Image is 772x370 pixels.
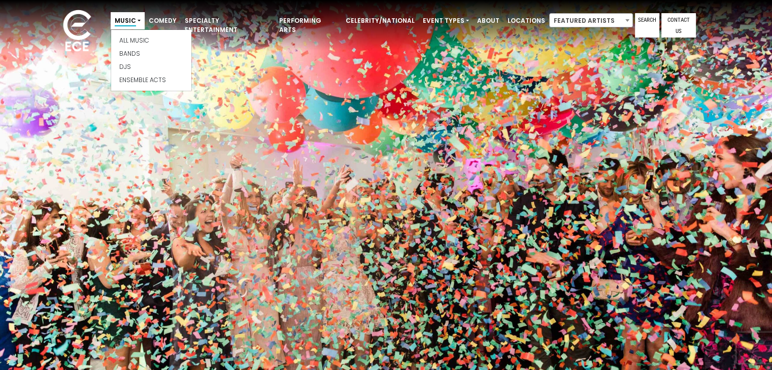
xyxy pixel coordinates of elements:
[419,12,473,29] a: Event Types
[181,12,275,39] a: Specialty Entertainment
[549,13,633,27] span: Featured Artists
[342,12,419,29] a: Celebrity/National
[145,12,181,29] a: Comedy
[550,14,632,28] span: Featured Artists
[275,12,342,39] a: Performing Arts
[52,7,103,56] img: ece_new_logo_whitev2-1.png
[504,12,549,29] a: Locations
[111,12,145,29] a: Music
[473,12,504,29] a: About
[111,73,191,87] a: Ensemble Acts
[111,47,191,60] a: Bands
[635,13,659,38] a: Search
[111,34,191,47] a: All Music
[111,60,191,73] a: Djs
[661,13,696,38] a: Contact Us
